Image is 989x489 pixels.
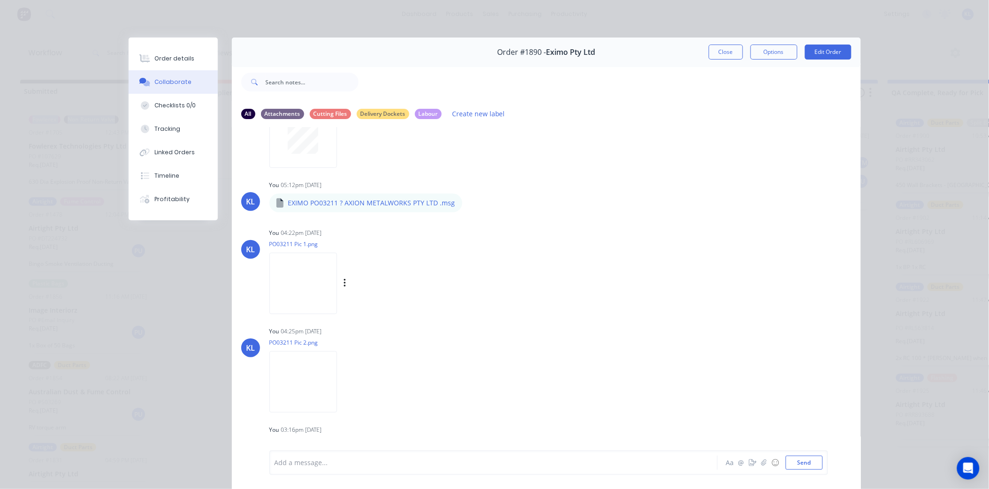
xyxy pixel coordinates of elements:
div: Profitability [154,195,190,203]
div: You [269,426,279,434]
span: Eximo Pty Ltd [546,48,595,57]
div: 04:25pm [DATE] [281,327,322,336]
button: Aa [725,457,736,468]
div: KL [246,196,255,207]
button: Close [709,45,743,60]
button: Create new label [447,107,510,120]
button: Profitability [129,188,218,211]
button: Tracking [129,117,218,141]
div: Delivery Dockets [357,109,409,119]
div: You [269,229,279,237]
button: @ [736,457,747,468]
div: Open Intercom Messenger [957,457,980,480]
button: Send [786,456,823,470]
span: Order #1890 - [497,48,546,57]
button: Checklists 0/0 [129,94,218,117]
div: Linked Orders [154,148,195,157]
button: Options [751,45,797,60]
div: KL [246,342,255,354]
button: Edit Order [805,45,851,60]
div: Checklists 0/0 [154,101,196,110]
div: You [269,327,279,336]
div: KL [246,244,255,255]
button: Collaborate [129,70,218,94]
p: EXIMO PO03211 ? AXION METALWORKS PTY LTD .msg [288,198,455,208]
div: Timeline [154,172,179,180]
div: 03:16pm [DATE] [281,426,322,434]
div: Collaborate [154,78,192,86]
div: 05:12pm [DATE] [281,181,322,189]
div: Attachments [261,109,304,119]
div: Cutting Files [310,109,351,119]
p: PO03211 Pic 2.png [269,339,346,346]
div: Tracking [154,125,180,133]
button: Linked Orders [129,141,218,164]
input: Search notes... [266,73,359,91]
p: PO03211 Pic 1.png [269,240,442,248]
div: You [269,181,279,189]
div: All [241,109,255,119]
div: 04:22pm [DATE] [281,229,322,237]
div: Labour [415,109,442,119]
button: Timeline [129,164,218,188]
button: ☺ [770,457,781,468]
button: Order details [129,47,218,70]
div: Order details [154,54,194,63]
